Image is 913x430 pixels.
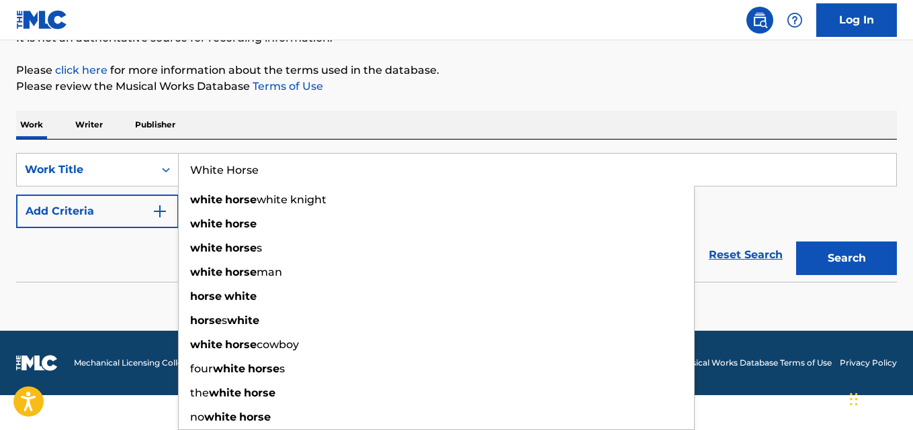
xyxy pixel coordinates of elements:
strong: horse [244,386,275,399]
span: man [257,266,282,278]
strong: horse [190,314,222,327]
strong: white [190,338,222,351]
p: Work [16,111,47,139]
a: Privacy Policy [840,357,897,369]
strong: white [209,386,241,399]
p: Please for more information about the terms used in the database. [16,62,897,78]
strong: horse [225,338,257,351]
img: logo [16,355,58,371]
form: Search Form [16,153,897,282]
span: cowboy [257,338,299,351]
div: Work Title [25,162,146,178]
a: Log In [816,3,897,37]
span: Mechanical Licensing Collective © 2025 [74,357,230,369]
span: no [190,411,204,423]
p: Writer [71,111,107,139]
button: Add Criteria [16,195,179,228]
a: Musical Works Database Terms of Use [679,357,832,369]
a: click here [55,64,107,76]
strong: horse [225,241,257,254]
strong: horse [239,411,271,423]
a: Reset Search [702,240,789,270]
p: Please review the Musical Works Database [16,78,897,95]
strong: white [204,411,236,423]
strong: white [227,314,259,327]
strong: horse [190,290,222,303]
strong: white [224,290,257,303]
span: s [279,362,285,375]
span: s [257,241,262,254]
strong: horse [225,217,257,230]
strong: horse [225,266,257,278]
iframe: Chat Widget [846,366,913,430]
span: four [190,362,213,375]
div: Help [781,7,808,34]
span: s [222,314,227,327]
a: Public Search [746,7,773,34]
p: Publisher [131,111,179,139]
strong: horse [225,193,257,206]
strong: horse [248,362,279,375]
img: help [787,12,803,28]
strong: white [190,241,222,254]
span: the [190,386,209,399]
strong: white [190,193,222,206]
a: Terms of Use [250,80,323,93]
img: search [752,12,768,28]
strong: white [213,362,245,375]
img: MLC Logo [16,10,68,30]
img: 9d2ae6d4665cec9f34b9.svg [152,203,168,219]
strong: white [190,266,222,278]
button: Search [796,241,897,275]
div: Drag [850,379,858,419]
span: white knight [257,193,327,206]
strong: white [190,217,222,230]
